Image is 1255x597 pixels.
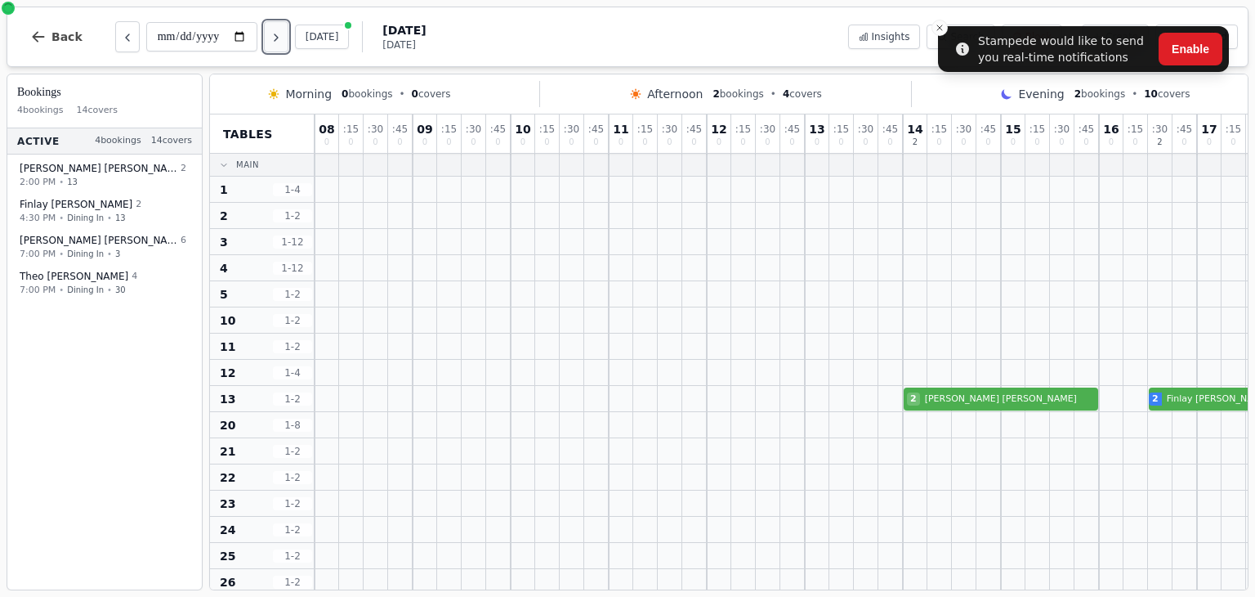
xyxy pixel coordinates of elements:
span: • [59,248,64,260]
span: 0 [961,138,966,146]
span: Active [17,134,60,147]
span: 0 [397,138,402,146]
span: 2 [220,208,228,224]
span: : 45 [392,124,408,134]
span: : 30 [1054,124,1070,134]
button: Back [17,17,96,56]
span: : 30 [1152,124,1168,134]
span: 1 - 2 [273,497,312,510]
span: • [400,88,405,101]
span: 1 - 12 [273,236,312,249]
span: 7:00 PM [20,247,56,261]
span: 4 bookings [17,104,64,118]
span: 0 [667,138,672,146]
span: Main [236,159,259,171]
span: 3 [220,234,228,250]
span: 1 - 2 [273,550,312,563]
span: • [59,212,64,224]
span: 1 - 4 [273,183,312,196]
span: 0 [593,138,598,146]
span: : 30 [858,124,873,134]
span: : 15 [1029,124,1045,134]
span: : 45 [1177,124,1192,134]
span: 0 [789,138,794,146]
span: 6 [181,234,186,248]
span: 2 [712,88,719,100]
span: 13 [809,123,824,135]
span: 2:00 PM [20,175,56,189]
span: 14 covers [77,104,118,118]
div: Stampede would like to send you real-time notifications [978,33,1152,65]
span: 3 [115,248,120,260]
button: Previous day [115,21,140,52]
span: : 45 [686,124,702,134]
span: 2 [913,138,918,146]
span: 0 [1083,138,1088,146]
span: 7:00 PM [20,283,56,297]
span: 0 [642,138,647,146]
button: [DATE] [295,25,350,49]
button: Next day [264,21,288,52]
span: 0 [1230,138,1235,146]
span: 0 [815,138,820,146]
span: 0 [1207,138,1212,146]
span: : 15 [735,124,751,134]
span: 21 [220,443,235,460]
span: 0 [471,138,476,146]
span: Evening [1018,86,1064,102]
span: • [59,176,64,188]
span: : 15 [833,124,849,134]
span: 2 [1157,138,1162,146]
span: covers [1144,88,1190,101]
span: 10 [515,123,530,135]
button: Enable [1159,33,1222,65]
span: Dining In [67,284,104,296]
span: Theo [PERSON_NAME] [20,270,128,283]
span: : 15 [1226,124,1241,134]
span: 0 [1181,138,1186,146]
span: 0 [1011,138,1016,146]
span: 14 covers [151,134,192,148]
span: 0 [1034,138,1039,146]
span: Dining In [67,212,104,224]
span: 0 [324,138,329,146]
span: : 30 [466,124,481,134]
span: 2 [907,393,920,406]
span: 2 [181,162,186,176]
span: bookings [342,88,392,101]
span: 1 - 2 [273,445,312,458]
span: : 45 [490,124,506,134]
span: covers [783,88,822,101]
span: 0 [348,138,353,146]
span: 4 bookings [95,134,141,148]
span: 2 [1152,393,1159,406]
button: Search [927,25,994,49]
span: Afternoon [647,86,703,102]
span: [PERSON_NAME] [PERSON_NAME] [20,162,177,175]
span: 16 [1103,123,1119,135]
span: 1 - 2 [273,314,312,327]
span: : 45 [588,124,604,134]
button: [PERSON_NAME] [PERSON_NAME]67:00 PM•Dining In•3 [11,228,199,267]
span: 0 [422,138,427,146]
span: : 15 [1128,124,1143,134]
span: 09 [417,123,432,135]
span: [PERSON_NAME] [PERSON_NAME] [922,393,1095,406]
span: 4 [783,88,789,100]
span: bookings [712,88,763,101]
span: 0 [1059,138,1064,146]
button: Finlay [PERSON_NAME]24:30 PM•Dining In•13 [11,192,199,231]
span: 0 [838,138,843,146]
span: • [107,284,112,296]
span: Dining In [67,248,104,260]
span: bookings [1074,88,1125,101]
span: 12 [711,123,726,135]
span: 0 [717,138,721,146]
span: 25 [220,548,235,564]
span: • [770,88,776,101]
span: 15 [1005,123,1021,135]
span: 0 [373,138,377,146]
span: 0 [740,138,745,146]
span: 0 [520,138,525,146]
span: 17 [1201,123,1217,135]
